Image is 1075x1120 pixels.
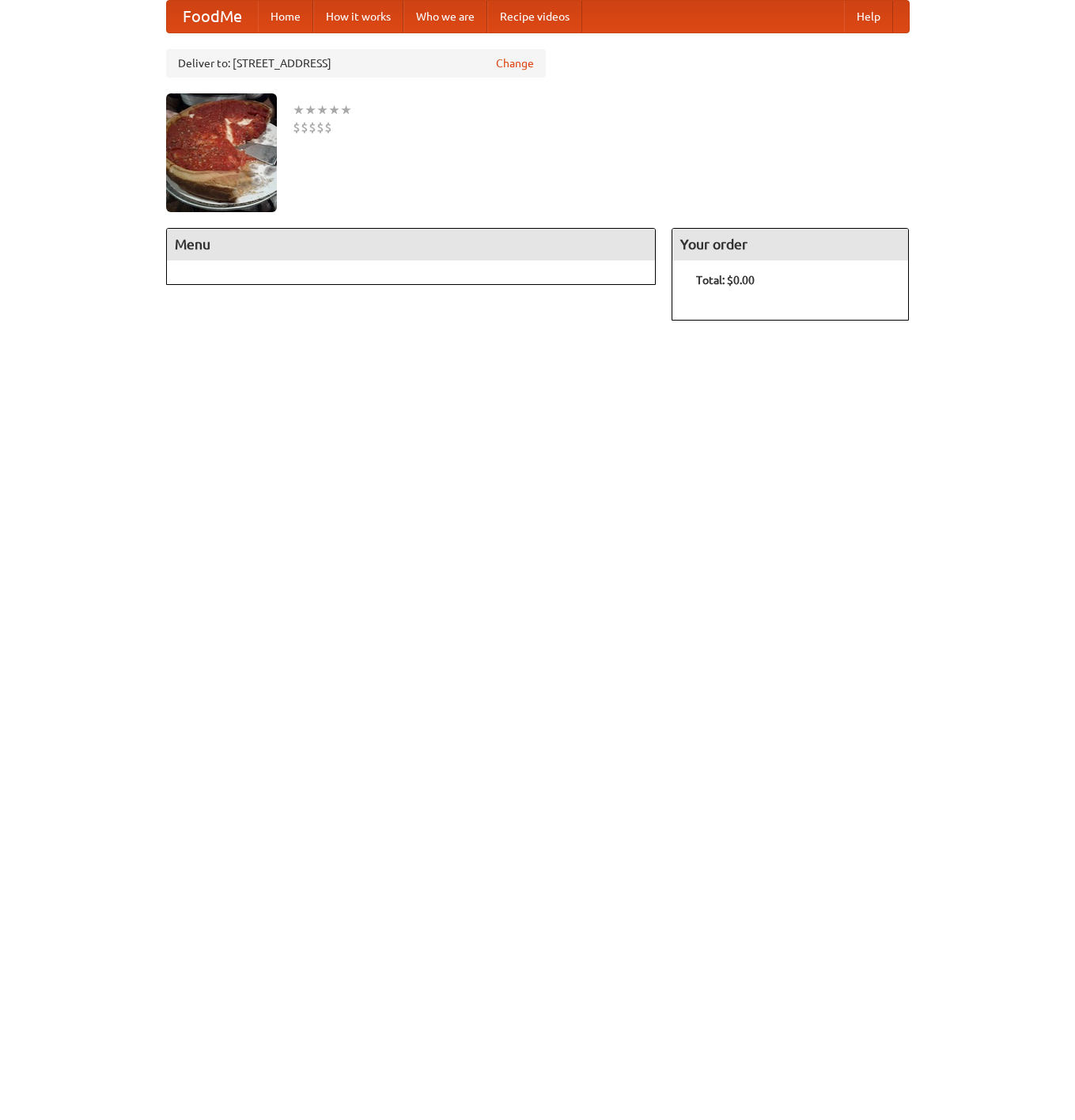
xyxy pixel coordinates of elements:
li: $ [293,119,301,136]
a: Home [258,1,313,32]
a: Help [844,1,893,32]
li: $ [301,119,308,136]
li: ★ [305,101,316,119]
li: ★ [328,101,340,119]
h4: Your order [672,229,908,260]
a: How it works [313,1,403,32]
li: ★ [340,101,352,119]
b: Total: $0.00 [696,274,755,287]
a: Who we are [403,1,487,32]
img: angular.jpg [166,93,277,212]
div: Deliver to: [STREET_ADDRESS] [166,49,546,78]
li: ★ [293,101,305,119]
li: $ [308,119,316,136]
li: $ [324,119,332,136]
li: ★ [316,101,328,119]
a: Change [496,55,534,71]
a: FoodMe [167,1,258,32]
h4: Menu [167,229,656,260]
li: $ [316,119,324,136]
a: Recipe videos [487,1,582,32]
